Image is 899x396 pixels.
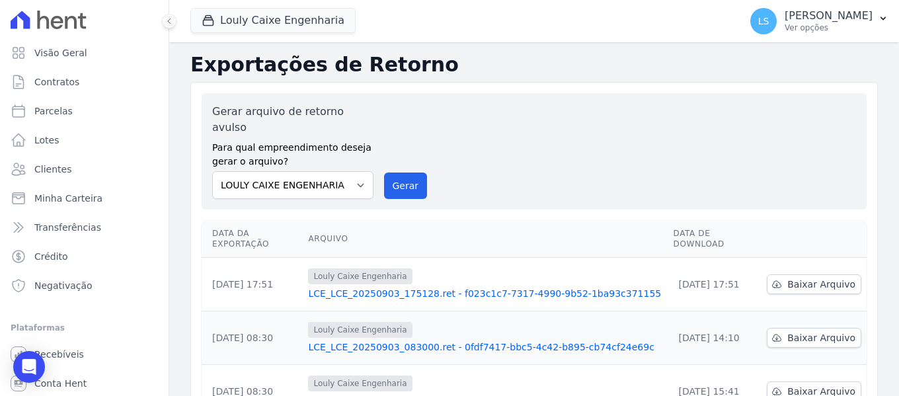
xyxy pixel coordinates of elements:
[758,17,769,26] span: LS
[34,163,71,176] span: Clientes
[5,69,163,95] a: Contratos
[5,156,163,182] a: Clientes
[34,104,73,118] span: Parcelas
[34,46,87,59] span: Visão Geral
[5,127,163,153] a: Lotes
[787,278,855,291] span: Baixar Arquivo
[740,3,899,40] button: LS [PERSON_NAME] Ver opções
[34,348,84,361] span: Recebíveis
[5,272,163,299] a: Negativação
[202,311,303,365] td: [DATE] 08:30
[308,322,412,338] span: Louly Caixe Engenharia
[34,250,68,263] span: Crédito
[13,351,45,383] div: Open Intercom Messenger
[785,9,873,22] p: [PERSON_NAME]
[5,341,163,368] a: Recebíveis
[308,376,412,391] span: Louly Caixe Engenharia
[5,243,163,270] a: Crédito
[384,173,428,199] button: Gerar
[767,328,861,348] a: Baixar Arquivo
[308,268,412,284] span: Louly Caixe Engenharia
[34,221,101,234] span: Transferências
[34,377,87,390] span: Conta Hent
[308,340,662,354] a: LCE_LCE_20250903_083000.ret - 0fdf7417-bbc5-4c42-b895-cb74cf24e69c
[190,8,356,33] button: Louly Caixe Engenharia
[34,75,79,89] span: Contratos
[34,192,102,205] span: Minha Carteira
[5,214,163,241] a: Transferências
[202,220,303,258] th: Data da Exportação
[767,274,861,294] a: Baixar Arquivo
[11,320,158,336] div: Plataformas
[190,53,878,77] h2: Exportações de Retorno
[5,98,163,124] a: Parcelas
[308,287,662,300] a: LCE_LCE_20250903_175128.ret - f023c1c7-7317-4990-9b52-1ba93c371155
[34,279,93,292] span: Negativação
[668,258,762,311] td: [DATE] 17:51
[202,258,303,311] td: [DATE] 17:51
[34,134,59,147] span: Lotes
[5,40,163,66] a: Visão Geral
[5,185,163,212] a: Minha Carteira
[303,220,668,258] th: Arquivo
[212,104,373,136] label: Gerar arquivo de retorno avulso
[787,331,855,344] span: Baixar Arquivo
[668,311,762,365] td: [DATE] 14:10
[785,22,873,33] p: Ver opções
[212,136,373,169] label: Para qual empreendimento deseja gerar o arquivo?
[668,220,762,258] th: Data de Download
